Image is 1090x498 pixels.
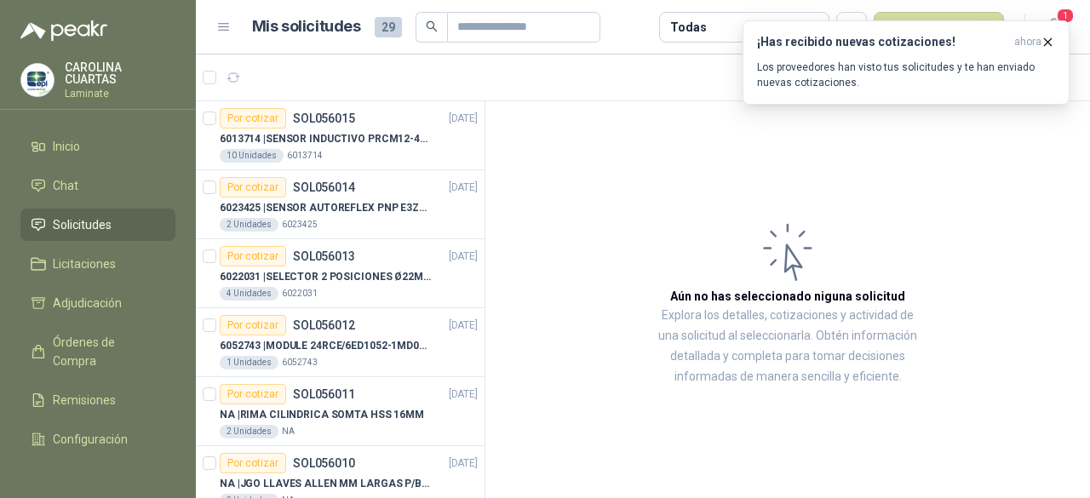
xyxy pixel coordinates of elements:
[220,246,286,266] div: Por cotizar
[53,333,159,370] span: Órdenes de Compra
[220,356,278,369] div: 1 Unidades
[287,149,323,163] p: 6013714
[282,218,318,232] p: 6023425
[196,308,485,377] a: Por cotizarSOL056012[DATE] 6052743 |MODULE 24RCE/6ED1052-1MD08-0BA2 LOGO1 Unidades6052743
[65,89,175,99] p: Laminate
[670,287,905,306] h3: Aún no has seleccionado niguna solicitud
[1014,35,1041,49] span: ahora
[196,101,485,170] a: Por cotizarSOL056015[DATE] 6013714 |SENSOR INDUCTIVO PRCM12-4DP, ALCANCE 4MM10 Unidades6013714
[53,215,112,234] span: Solicitudes
[375,17,402,37] span: 29
[20,326,175,377] a: Órdenes de Compra
[20,130,175,163] a: Inicio
[53,137,80,156] span: Inicio
[20,20,107,41] img: Logo peakr
[449,318,478,334] p: [DATE]
[196,170,485,239] a: Por cotizarSOL056014[DATE] 6023425 |SENSOR AUTOREFLEX PNP E3ZD862 Unidades6023425
[53,255,116,273] span: Licitaciones
[21,64,54,96] img: Company Logo
[426,20,438,32] span: search
[220,269,432,285] p: 6022031 | SELECTOR 2 POSICIONES Ø22MM AUTONICS
[20,169,175,202] a: Chat
[252,14,361,39] h1: Mis solicitudes
[449,249,478,265] p: [DATE]
[757,60,1055,90] p: Los proveedores han visto tus solicitudes y te han enviado nuevas cotizaciones.
[757,35,1007,49] h3: ¡Has recibido nuevas cotizaciones!
[220,407,424,423] p: NA | RIMA CILINDRICA SOMTA HSS 16MM
[293,388,355,400] p: SOL056011
[220,476,432,492] p: NA | JGO LLAVES ALLEN MM LARGAS P/BOLA 4996 U
[53,294,122,312] span: Adjudicación
[293,319,355,331] p: SOL056012
[20,287,175,319] a: Adjudicación
[874,12,1004,43] button: Nueva solicitud
[293,457,355,469] p: SOL056010
[220,425,278,438] div: 2 Unidades
[196,377,485,446] a: Por cotizarSOL056011[DATE] NA |RIMA CILINDRICA SOMTA HSS 16MM2 UnidadesNA
[20,423,175,455] a: Configuración
[220,108,286,129] div: Por cotizar
[220,384,286,404] div: Por cotizar
[20,384,175,416] a: Remisiones
[53,391,116,409] span: Remisiones
[220,338,432,354] p: 6052743 | MODULE 24RCE/6ED1052-1MD08-0BA2 LOGO
[670,18,706,37] div: Todas
[743,20,1070,105] button: ¡Has recibido nuevas cotizaciones!ahora Los proveedores han visto tus solicitudes y te han enviad...
[293,181,355,193] p: SOL056014
[1056,8,1075,24] span: 1
[656,306,920,387] p: Explora los detalles, cotizaciones y actividad de una solicitud al seleccionarla. Obtén informaci...
[65,61,175,85] p: CAROLINA CUARTAS
[220,218,278,232] div: 2 Unidades
[449,386,478,403] p: [DATE]
[220,131,432,147] p: 6013714 | SENSOR INDUCTIVO PRCM12-4DP, ALCANCE 4MM
[449,111,478,127] p: [DATE]
[20,248,175,280] a: Licitaciones
[220,149,284,163] div: 10 Unidades
[220,177,286,197] div: Por cotizar
[220,453,286,473] div: Por cotizar
[282,425,295,438] p: NA
[293,112,355,124] p: SOL056015
[1039,12,1070,43] button: 1
[282,356,318,369] p: 6052743
[220,287,278,301] div: 4 Unidades
[220,200,432,216] p: 6023425 | SENSOR AUTOREFLEX PNP E3ZD86
[293,250,355,262] p: SOL056013
[53,176,78,195] span: Chat
[282,287,318,301] p: 6022031
[449,455,478,472] p: [DATE]
[20,209,175,241] a: Solicitudes
[53,430,128,449] span: Configuración
[196,239,485,308] a: Por cotizarSOL056013[DATE] 6022031 |SELECTOR 2 POSICIONES Ø22MM AUTONICS4 Unidades6022031
[220,315,286,335] div: Por cotizar
[449,180,478,196] p: [DATE]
